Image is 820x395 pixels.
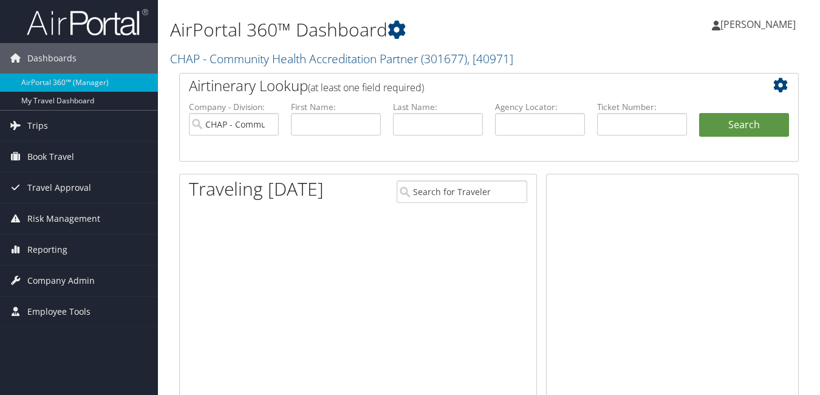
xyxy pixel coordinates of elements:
[170,17,595,43] h1: AirPortal 360™ Dashboard
[27,266,95,296] span: Company Admin
[27,142,74,172] span: Book Travel
[27,43,77,74] span: Dashboards
[27,8,148,36] img: airportal-logo.png
[170,50,513,67] a: CHAP - Community Health Accreditation Partner
[27,173,91,203] span: Travel Approval
[467,50,513,67] span: , [ 40971 ]
[189,176,324,202] h1: Traveling [DATE]
[699,113,789,137] button: Search
[308,81,424,94] span: (at least one field required)
[27,297,91,327] span: Employee Tools
[291,101,381,113] label: First Name:
[189,75,737,96] h2: Airtinerary Lookup
[393,101,483,113] label: Last Name:
[27,235,67,265] span: Reporting
[27,111,48,141] span: Trips
[397,180,527,203] input: Search for Traveler
[421,50,467,67] span: ( 301677 )
[597,101,687,113] label: Ticket Number:
[27,204,100,234] span: Risk Management
[712,6,808,43] a: [PERSON_NAME]
[189,101,279,113] label: Company - Division:
[720,18,796,31] span: [PERSON_NAME]
[495,101,585,113] label: Agency Locator:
